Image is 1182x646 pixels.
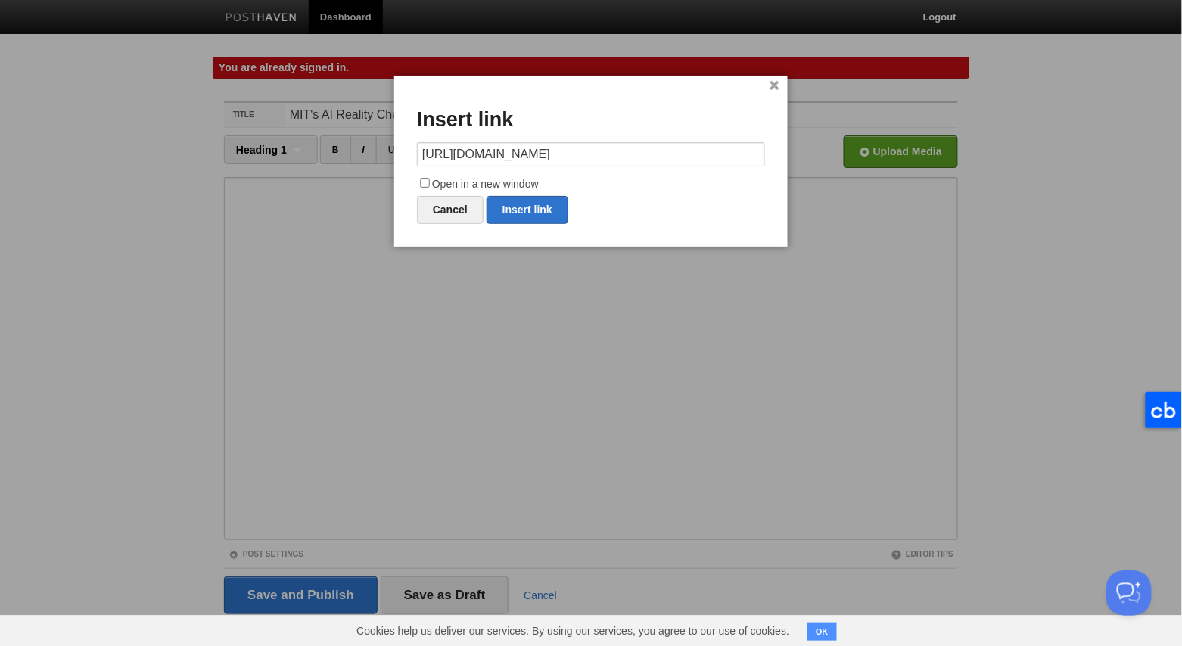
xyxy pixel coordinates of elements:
input: Open in a new window [420,178,430,188]
button: OK [807,623,837,641]
span: Cookies help us deliver our services. By using our services, you agree to our use of cookies. [341,616,804,646]
label: Open in a new window [417,175,765,194]
a: × [770,82,779,90]
a: Cancel [417,196,484,224]
a: Insert link [487,196,568,224]
iframe: Help Scout Beacon - Open [1106,570,1152,616]
h3: Insert link [417,109,765,132]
